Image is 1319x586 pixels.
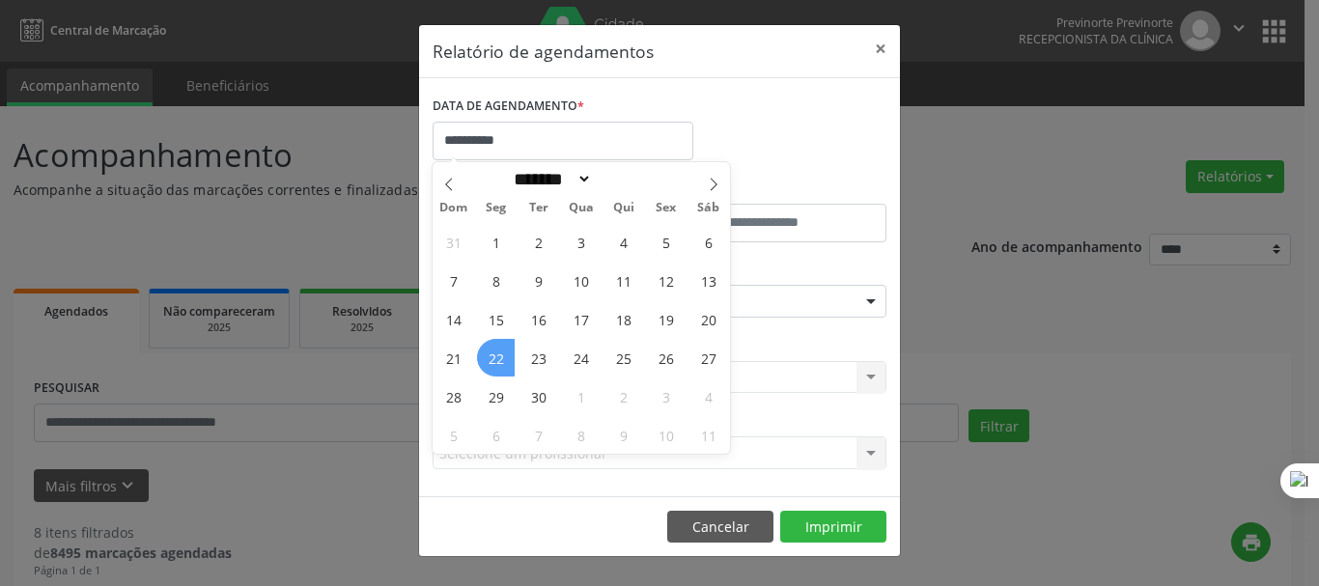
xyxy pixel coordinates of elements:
span: Outubro 4, 2025 [689,377,727,415]
span: Setembro 16, 2025 [519,300,557,338]
span: Setembro 17, 2025 [562,300,600,338]
span: Outubro 8, 2025 [562,416,600,454]
span: Outubro 2, 2025 [604,377,642,415]
span: Seg [475,202,518,214]
span: Setembro 7, 2025 [435,262,472,299]
span: Setembro 22, 2025 [477,339,515,377]
span: Outubro 7, 2025 [519,416,557,454]
input: Year [592,169,656,189]
span: Setembro 19, 2025 [647,300,685,338]
span: Setembro 6, 2025 [689,223,727,261]
span: Setembro 12, 2025 [647,262,685,299]
span: Setembro 15, 2025 [477,300,515,338]
span: Outubro 3, 2025 [647,377,685,415]
span: Setembro 4, 2025 [604,223,642,261]
button: Cancelar [667,511,773,544]
h5: Relatório de agendamentos [433,39,654,64]
span: Agosto 31, 2025 [435,223,472,261]
span: Outubro 9, 2025 [604,416,642,454]
button: Imprimir [780,511,886,544]
span: Setembro 2, 2025 [519,223,557,261]
select: Month [507,169,592,189]
span: Setembro 8, 2025 [477,262,515,299]
span: Setembro 26, 2025 [647,339,685,377]
span: Setembro 10, 2025 [562,262,600,299]
span: Qua [560,202,603,214]
span: Setembro 29, 2025 [477,377,515,415]
span: Outubro 5, 2025 [435,416,472,454]
label: ATÉ [664,174,886,204]
label: DATA DE AGENDAMENTO [433,92,584,122]
span: Setembro 27, 2025 [689,339,727,377]
span: Setembro 3, 2025 [562,223,600,261]
span: Setembro 30, 2025 [519,377,557,415]
span: Setembro 5, 2025 [647,223,685,261]
span: Setembro 25, 2025 [604,339,642,377]
span: Setembro 14, 2025 [435,300,472,338]
span: Setembro 24, 2025 [562,339,600,377]
span: Setembro 9, 2025 [519,262,557,299]
span: Setembro 18, 2025 [604,300,642,338]
span: Setembro 21, 2025 [435,339,472,377]
span: Outubro 11, 2025 [689,416,727,454]
span: Setembro 1, 2025 [477,223,515,261]
span: Setembro 20, 2025 [689,300,727,338]
span: Setembro 28, 2025 [435,377,472,415]
span: Sex [645,202,688,214]
span: Outubro 10, 2025 [647,416,685,454]
span: Outubro 6, 2025 [477,416,515,454]
span: Ter [518,202,560,214]
span: Dom [433,202,475,214]
span: Setembro 23, 2025 [519,339,557,377]
span: Outubro 1, 2025 [562,377,600,415]
span: Setembro 11, 2025 [604,262,642,299]
span: Sáb [688,202,730,214]
span: Qui [603,202,645,214]
span: Setembro 13, 2025 [689,262,727,299]
button: Close [861,25,900,72]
